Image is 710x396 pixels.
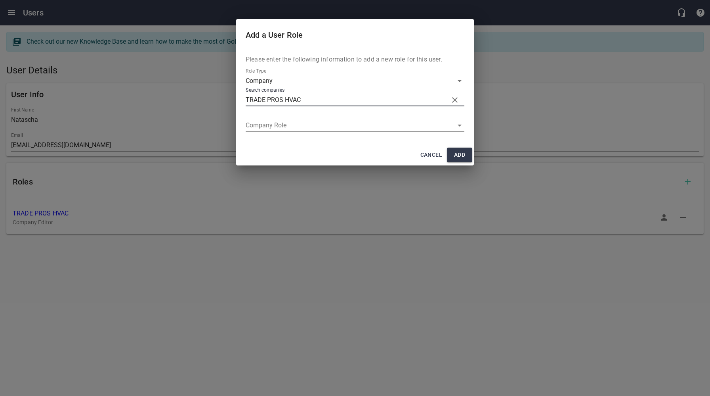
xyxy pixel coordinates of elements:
[246,29,464,41] h6: Add a User Role
[246,75,464,87] div: Company
[420,150,442,160] span: Cancel
[445,90,464,110] button: Toggle password visibility
[447,148,472,162] button: Add
[453,150,466,160] span: Add
[246,88,284,93] label: Search companies
[246,55,464,64] p: Please enter the following information to add a new role for this user.
[417,148,445,162] button: Cancel
[246,69,266,74] label: Role Type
